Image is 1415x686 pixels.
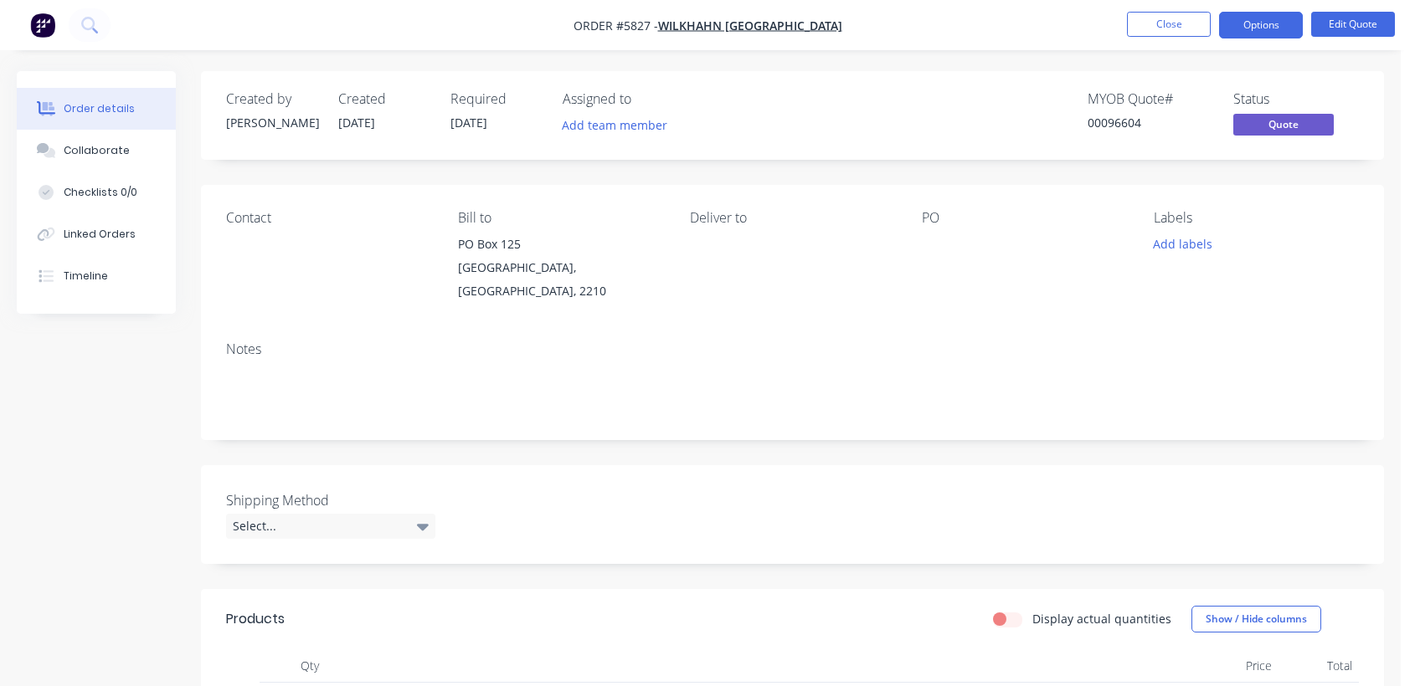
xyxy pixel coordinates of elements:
[17,171,176,213] button: Checklists 0/0
[17,255,176,297] button: Timeline
[1311,12,1395,37] button: Edit Quote
[1032,610,1171,627] label: Display actual quantities
[922,210,1127,226] div: PO
[1127,12,1211,37] button: Close
[226,609,285,629] div: Products
[260,649,360,683] div: Qty
[226,490,435,510] label: Shipping Method
[64,227,136,242] div: Linked Orders
[658,18,842,33] a: Wilkhahn [GEOGRAPHIC_DATA]
[458,233,663,256] div: PO Box 125
[1154,210,1359,226] div: Labels
[574,18,658,33] span: Order #5827 -
[64,143,130,158] div: Collaborate
[563,91,730,107] div: Assigned to
[1145,233,1222,255] button: Add labels
[1088,91,1213,107] div: MYOB Quote #
[226,91,318,107] div: Created by
[458,256,663,303] div: [GEOGRAPHIC_DATA], [GEOGRAPHIC_DATA], 2210
[226,114,318,131] div: [PERSON_NAME]
[17,213,176,255] button: Linked Orders
[64,185,137,200] div: Checklists 0/0
[450,91,543,107] div: Required
[64,269,108,284] div: Timeline
[1279,649,1360,683] div: Total
[226,341,1359,357] div: Notes
[1233,114,1334,139] button: Quote
[1219,12,1303,38] button: Options
[553,114,677,136] button: Add team member
[1088,114,1213,131] div: 00096604
[458,233,663,303] div: PO Box 125[GEOGRAPHIC_DATA], [GEOGRAPHIC_DATA], 2210
[30,13,55,38] img: Factory
[17,130,176,171] button: Collaborate
[563,114,677,136] button: Add team member
[450,115,487,131] span: [DATE]
[458,210,663,226] div: Bill to
[338,115,375,131] span: [DATE]
[17,88,176,130] button: Order details
[226,210,431,226] div: Contact
[1191,606,1321,632] button: Show / Hide columns
[690,210,895,226] div: Deliver to
[1197,649,1279,683] div: Price
[1233,91,1359,107] div: Status
[64,101,135,116] div: Order details
[226,514,435,539] div: Select...
[338,91,430,107] div: Created
[1233,114,1334,135] span: Quote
